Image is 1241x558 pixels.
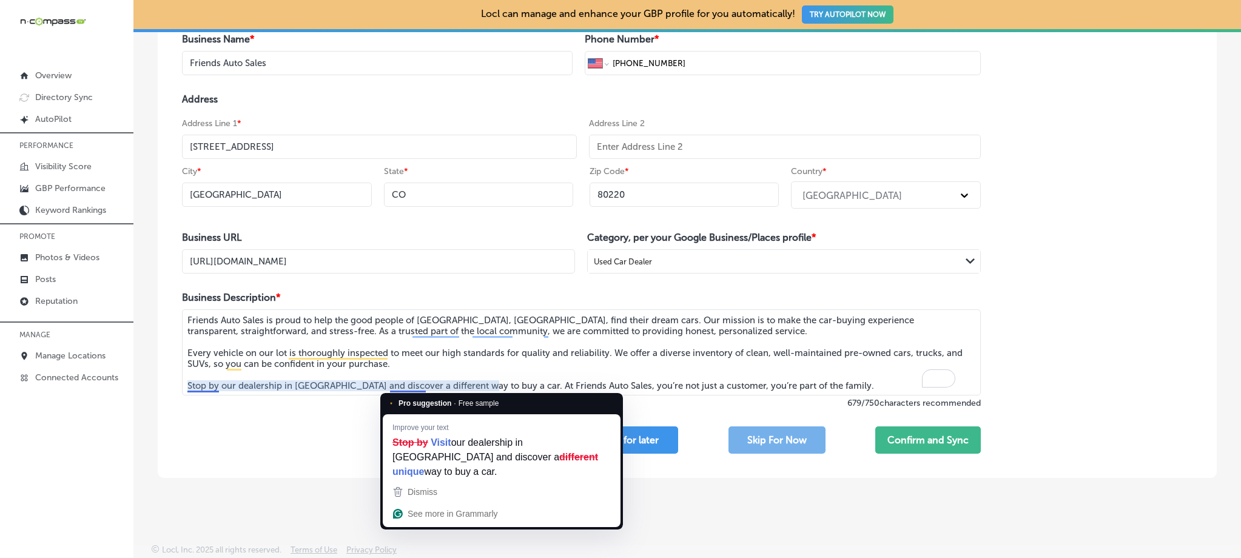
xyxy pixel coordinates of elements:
p: Manage Locations [35,351,106,361]
label: Country [791,166,827,176]
h4: Business Description [182,292,981,303]
p: Locl, Inc. 2025 all rights reserved. [162,545,281,554]
p: GBP Performance [35,183,106,193]
input: Enter Business URL [182,249,575,274]
button: Confirm and Sync [875,426,981,454]
p: Directory Sync [35,92,93,103]
textarea: To enrich screen reader interactions, please activate Accessibility in Grammarly extension settings [182,309,981,395]
h4: Category, per your Google Business/Places profile [587,232,980,243]
input: Enter Address Line 1 [182,135,577,159]
div: Used Car Dealer [594,257,652,266]
input: Enter Zip Code [590,183,779,207]
div: [GEOGRAPHIC_DATA] [802,189,902,201]
h4: Address [182,93,981,105]
p: Reputation [35,296,78,306]
p: AutoPilot [35,114,72,124]
img: 660ab0bf-5cc7-4cb8-ba1c-48b5ae0f18e60NCTV_CLogo_TV_Black_-500x88.png [19,16,86,27]
input: Phone number [611,52,977,75]
button: Skip For Now [728,426,826,454]
p: Keyword Rankings [35,205,106,215]
button: Save for later [581,426,678,454]
p: Photos & Videos [35,252,99,263]
input: Enter Address Line 2 [589,135,980,159]
label: 679 / 750 characters recommended [182,398,981,408]
h4: Business Name [182,33,573,45]
input: Enter Location Name [182,51,573,75]
input: Enter City [182,183,372,207]
input: NY [384,183,574,207]
label: Zip Code [590,166,629,176]
p: Posts [35,274,56,284]
label: State [384,166,408,176]
p: Overview [35,70,72,81]
p: Connected Accounts [35,372,118,383]
button: TRY AUTOPILOT NOW [802,5,893,24]
label: Address Line 1 [182,118,241,129]
h4: Phone Number [585,33,981,45]
p: Visibility Score [35,161,92,172]
label: Address Line 2 [589,118,645,129]
label: City [182,166,201,176]
h4: Business URL [182,232,575,243]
